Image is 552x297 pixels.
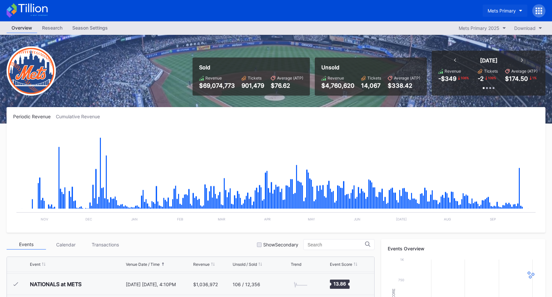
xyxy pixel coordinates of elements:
[41,217,48,221] text: Nov
[13,127,539,226] svg: Chart title
[354,217,360,221] text: Jun
[484,69,498,74] div: Tickets
[333,281,346,286] text: 13.86
[263,242,298,247] div: Show Secondary
[478,75,484,82] div: -2
[480,57,497,64] div: [DATE]
[218,217,225,221] text: Mar
[264,217,271,221] text: Apr
[460,75,470,80] div: 108 %
[532,75,537,80] div: 1 %
[488,8,516,13] div: Mets Primary
[85,217,92,221] text: Dec
[30,281,81,287] div: NATIONALS at METS
[321,82,355,89] div: $4,760,620
[291,276,310,292] svg: Chart title
[248,76,262,80] div: Tickets
[7,23,37,33] a: Overview
[67,23,113,33] a: Season Settings
[85,240,125,250] div: Transactions
[328,76,344,80] div: Revenue
[271,82,303,89] div: $76.62
[7,46,56,96] img: New-York-Mets-Transparent.png
[56,114,105,119] div: Cumulative Revenue
[277,76,303,80] div: Average (ATP)
[398,278,404,282] text: 750
[487,75,497,80] div: 109 %
[388,246,539,251] div: Events Overview
[514,25,536,31] div: Download
[37,23,67,33] a: Research
[400,258,404,262] text: 1k
[193,262,210,267] div: Revenue
[30,262,40,267] div: Event
[388,82,420,89] div: $338.42
[46,240,85,250] div: Calendar
[193,282,218,287] div: $1,036,972
[308,242,365,247] input: Search
[131,217,138,221] text: Jan
[444,217,451,221] text: Aug
[241,82,264,89] div: 901,479
[199,82,235,89] div: $69,074,773
[126,282,192,287] div: [DATE] [DATE], 4:10PM
[330,262,352,267] div: Event Score
[205,76,222,80] div: Revenue
[490,217,496,221] text: Sep
[7,240,46,250] div: Events
[291,262,301,267] div: Trend
[233,282,260,287] div: 106 / 12,356
[505,75,528,82] div: $174.50
[445,69,461,74] div: Revenue
[199,64,303,71] div: Sold
[233,262,257,267] div: Unsold / Sold
[177,217,183,221] text: Feb
[396,217,407,221] text: [DATE]
[126,262,160,267] div: Venue Date / Time
[455,24,509,33] button: Mets Primary 2025
[459,25,499,31] div: Mets Primary 2025
[321,64,420,71] div: Unsold
[394,76,420,80] div: Average (ATP)
[361,82,381,89] div: 14,067
[13,114,56,119] div: Periodic Revenue
[511,24,545,33] button: Download
[438,75,456,82] div: -$349
[483,5,527,17] button: Mets Primary
[511,69,538,74] div: Average (ATP)
[308,217,315,221] text: May
[367,76,381,80] div: Tickets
